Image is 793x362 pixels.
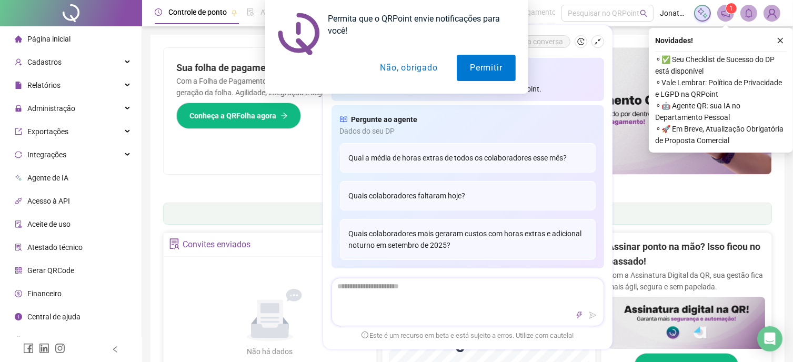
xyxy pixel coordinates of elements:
span: Clube QR - Beneficios [27,336,96,344]
span: dollar [15,290,22,297]
div: Open Intercom Messenger [757,326,782,351]
span: read [340,114,347,125]
span: Acesso à API [27,197,70,205]
span: sync [15,151,22,158]
div: Convites enviados [183,236,250,254]
span: api [15,197,22,205]
span: Integrações [27,150,66,159]
h2: Assinar ponto na mão? Isso ficou no passado! [608,239,765,269]
span: linkedin [39,343,49,354]
img: banner%2F8d14a306-6205-4263-8e5b-06e9a85ad873.png [468,48,772,174]
div: Permita que o QRPoint envie notificações para você! [320,13,516,37]
img: notification icon [278,13,320,55]
span: Este é um recurso em beta e está sujeito a erros. Utilize com cautela! [362,330,574,341]
span: arrow-right [280,112,288,119]
button: Conheça a QRFolha agora [176,103,301,129]
span: Central de ajuda [27,313,81,321]
span: info-circle [15,313,22,320]
span: thunderbolt [576,311,583,319]
span: gift [15,336,22,344]
span: exclamation-circle [362,331,368,338]
div: Não há dados [222,346,318,357]
span: audit [15,220,22,228]
span: Agente de IA [27,174,68,182]
div: Qual a média de horas extras de todos os colaboradores esse mês? [340,143,596,173]
span: Administração [27,104,75,113]
span: Financeiro [27,289,62,298]
span: instagram [55,343,65,354]
span: ⚬ 🤖 Agente QR: sua IA no Departamento Pessoal [655,100,787,123]
div: Quais colaboradores mais geraram custos com horas extras e adicional noturno em setembro de 2025? [340,219,596,260]
div: Quais colaboradores faltaram hoje? [340,181,596,210]
span: facebook [23,343,34,354]
button: send [587,309,599,321]
span: Atestado técnico [27,243,83,252]
span: lock [15,105,22,112]
span: Pergunte ao agente [352,114,418,125]
span: Dados do seu DP [340,125,596,137]
span: qrcode [15,267,22,274]
span: Exportações [27,127,68,136]
span: ⚬ 🚀 Em Breve, Atualização Obrigatória de Proposta Comercial [655,123,787,146]
button: Não, obrigado [367,55,450,81]
span: Conheça a QRFolha agora [189,110,276,122]
span: Gerar QRCode [27,266,74,275]
p: Com a Assinatura Digital da QR, sua gestão fica mais ágil, segura e sem papelada. [608,269,765,293]
span: left [112,346,119,353]
button: thunderbolt [573,309,586,321]
span: solution [15,244,22,251]
span: solution [169,238,180,249]
span: export [15,128,22,135]
button: Permitir [457,55,515,81]
span: Aceite de uso [27,220,71,228]
img: banner%2F02c71560-61a6-44d4-94b9-c8ab97240462.png [608,297,765,349]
